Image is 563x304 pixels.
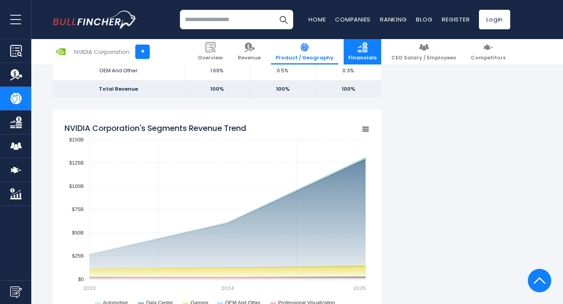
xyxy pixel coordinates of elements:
[335,15,371,23] a: Companies
[308,15,326,23] a: Home
[233,39,265,64] a: Revenue
[184,80,250,98] td: 100%
[221,284,234,292] text: 2024
[344,39,381,64] a: Financials
[53,11,137,29] img: bullfincher logo
[387,39,461,64] a: CEO Salary / Employees
[74,47,129,56] div: NVIDIA Corporation
[238,55,261,61] span: Revenue
[69,137,84,143] text: $150B
[276,55,333,61] span: Product / Geography
[184,62,250,80] td: 1.69%
[250,62,316,80] td: 0.5%
[53,44,68,59] img: NVDA logo
[69,160,84,166] text: $125B
[466,39,510,64] a: Competitors
[250,80,316,98] td: 100%
[316,62,381,80] td: 0.3%
[65,123,246,134] tspan: NVIDIA Corporation's Segments Revenue Trend
[471,55,506,61] span: Competitors
[271,39,338,64] a: Product / Geography
[198,55,223,61] span: Overview
[353,284,366,292] text: 2025
[442,15,470,23] a: Register
[479,10,510,29] a: Login
[72,253,84,259] text: $25B
[316,80,381,98] td: 100%
[53,80,184,98] td: Total Revenue
[380,15,407,23] a: Ranking
[416,15,432,23] a: Blog
[193,39,228,64] a: Overview
[53,11,137,29] a: Go to homepage
[72,206,84,212] text: $75B
[135,45,150,59] a: +
[69,183,84,189] text: $100B
[348,55,377,61] span: Financials
[72,230,84,236] text: $50B
[274,10,293,29] button: Search
[78,276,84,282] text: $0
[391,55,456,61] span: CEO Salary / Employees
[83,284,96,292] text: 2023
[53,62,184,80] td: OEM And Other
